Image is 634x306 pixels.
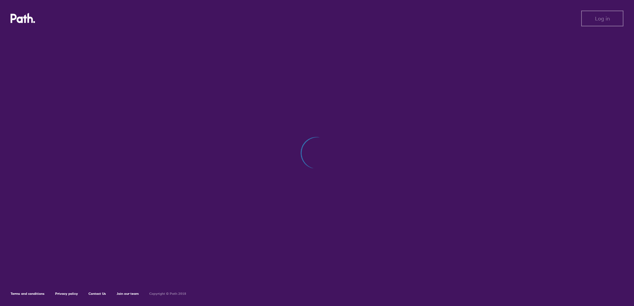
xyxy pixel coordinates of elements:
span: Log in [595,15,610,21]
a: Terms and conditions [11,291,45,296]
button: Log in [581,11,623,26]
a: Privacy policy [55,291,78,296]
a: Join our team [117,291,139,296]
h6: Copyright © Path 2018 [149,292,186,296]
a: Contact Us [88,291,106,296]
